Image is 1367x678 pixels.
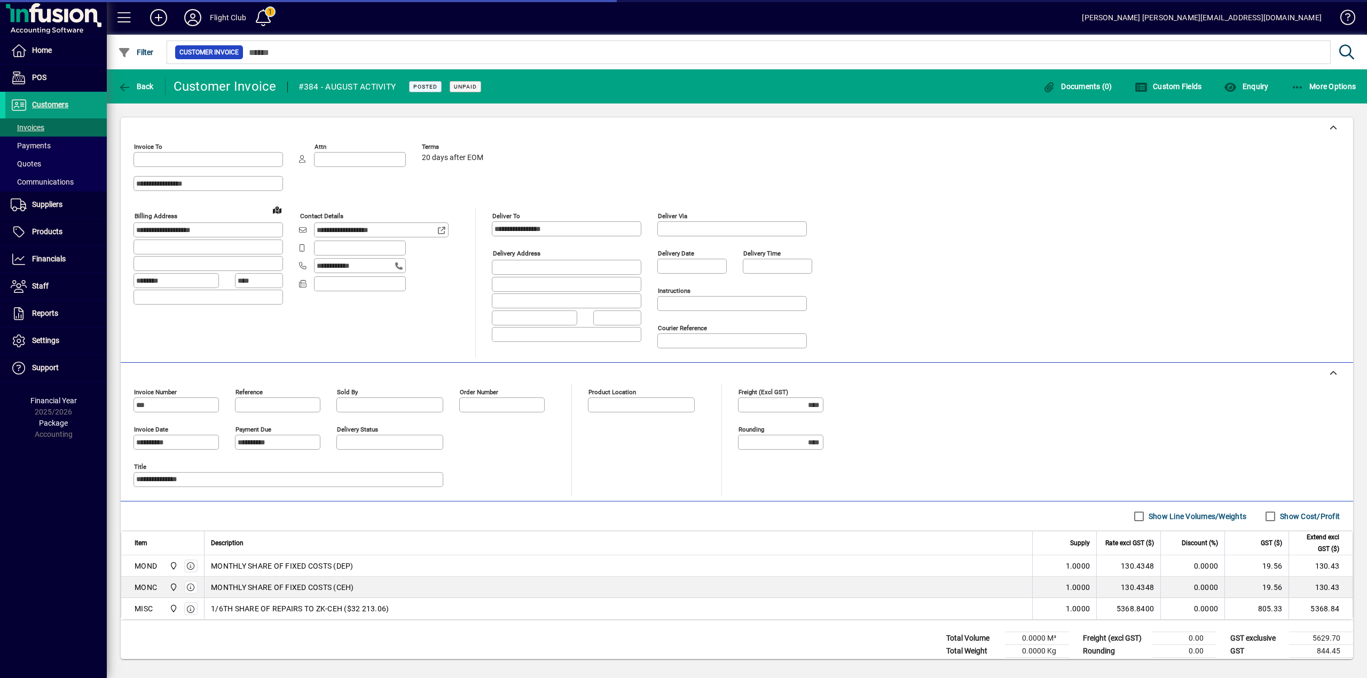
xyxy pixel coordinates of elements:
div: MISC [135,603,153,614]
td: 19.56 [1224,555,1289,577]
td: Total Volume [941,632,1005,645]
a: Settings [5,328,107,354]
span: Home [32,46,52,54]
td: Rounding [1078,645,1152,658]
span: Payments [11,141,51,150]
span: Unpaid [454,83,477,90]
span: Enquiry [1224,82,1268,91]
span: 1.0000 [1066,561,1090,571]
span: Rate excl GST ($) [1105,537,1154,549]
mat-label: Invoice To [134,143,162,150]
app-page-header-button: Back [107,77,166,96]
td: 0.0000 M³ [1005,632,1069,645]
span: Package [39,419,68,427]
span: 1.0000 [1066,582,1090,593]
span: Staff [32,282,49,290]
a: POS [5,65,107,91]
span: Extend excl GST ($) [1295,531,1339,555]
span: Financial Year [30,396,77,405]
button: Custom Fields [1132,77,1205,96]
span: Back [118,82,154,91]
button: More Options [1289,77,1359,96]
mat-label: Deliver via [658,212,687,220]
span: MONTHLY SHARE OF FIXED COSTS (CEH) [211,582,354,593]
div: MONC [135,582,157,593]
div: MOND [135,561,157,571]
td: 6474.15 [1289,658,1353,671]
label: Show Cost/Profit [1278,511,1340,522]
div: Customer Invoice [174,78,277,95]
mat-label: Instructions [658,287,690,294]
td: 0.0000 Kg [1005,645,1069,658]
mat-label: Invoice date [134,426,168,433]
a: Payments [5,137,107,155]
a: Financials [5,246,107,273]
td: 0.0000 [1160,577,1224,598]
mat-label: Freight (excl GST) [739,388,788,396]
span: Support [32,363,59,372]
span: Customers [32,100,68,109]
span: Products [32,227,62,236]
span: Central [167,603,179,615]
mat-label: Sold by [337,388,358,396]
mat-label: Courier Reference [658,324,707,332]
td: 0.0000 [1160,555,1224,577]
span: Supply [1070,537,1090,549]
span: Quotes [11,159,41,168]
a: Products [5,219,107,245]
td: Freight (excl GST) [1078,632,1152,645]
span: Item [135,537,147,549]
span: Central [167,560,179,572]
span: GST ($) [1261,537,1282,549]
button: Add [142,8,176,27]
span: Customer Invoice [179,47,239,58]
td: 5629.70 [1289,632,1353,645]
td: 130.43 [1289,577,1353,598]
mat-label: Title [134,463,146,470]
a: Staff [5,273,107,300]
span: 20 days after EOM [422,154,483,162]
td: GST [1225,645,1289,658]
mat-label: Rounding [739,426,764,433]
mat-label: Reference [235,388,263,396]
td: 844.45 [1289,645,1353,658]
div: Flight Club [210,9,246,26]
td: 0.00 [1152,645,1216,658]
td: 130.43 [1289,555,1353,577]
span: Settings [32,336,59,345]
td: 5368.84 [1289,598,1353,619]
div: #384 - AUGUST ACTIVITY [298,78,396,95]
span: MONTHLY SHARE OF FIXED COSTS (DEP) [211,561,353,571]
button: Enquiry [1221,77,1271,96]
td: 0.00 [1152,632,1216,645]
span: Description [211,537,243,549]
td: Total Weight [941,645,1005,658]
span: Custom Fields [1135,82,1202,91]
td: 19.56 [1224,577,1289,598]
a: Support [5,355,107,381]
div: 130.4348 [1103,561,1154,571]
label: Show Line Volumes/Weights [1146,511,1246,522]
span: Terms [422,143,486,150]
span: More Options [1291,82,1356,91]
button: Filter [115,43,156,62]
td: GST exclusive [1225,632,1289,645]
span: Invoices [11,123,44,132]
td: GST inclusive [1225,658,1289,671]
div: [PERSON_NAME] [PERSON_NAME][EMAIL_ADDRESS][DOMAIN_NAME] [1082,9,1322,26]
span: Communications [11,178,74,186]
span: Suppliers [32,200,62,209]
span: Central [167,581,179,593]
span: Discount (%) [1182,537,1218,549]
mat-label: Invoice number [134,388,177,396]
td: 0.0000 [1160,598,1224,619]
a: Home [5,37,107,64]
div: 5368.8400 [1103,603,1154,614]
span: 1/6TH SHARE OF REPAIRS TO ZK-CEH ($32 213.06) [211,603,389,614]
button: Documents (0) [1040,77,1115,96]
span: Reports [32,309,58,317]
span: Posted [413,83,437,90]
a: Invoices [5,118,107,137]
div: 130.4348 [1103,582,1154,593]
a: Reports [5,300,107,327]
